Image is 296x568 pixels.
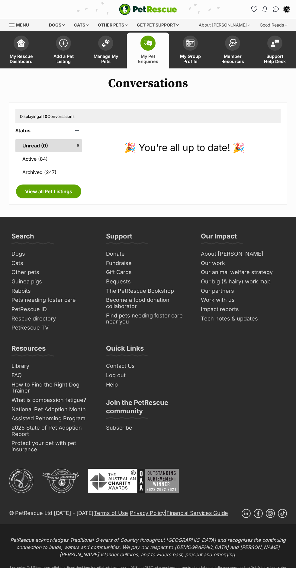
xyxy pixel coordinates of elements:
[9,277,98,286] a: Guinea pigs
[198,295,287,305] a: Work with us
[9,414,98,423] a: Assisted Rehoming Program
[104,311,192,327] a: Find pets needing foster care near you
[85,33,127,68] a: Manage My Pets
[104,249,192,259] a: Donate
[130,510,165,516] a: Privacy Policy
[101,39,110,47] img: manage-my-pets-icon-02211641906a0b7f246fdf0571729dbe1e7629f14944591b6c1af311fb30b64b.svg
[198,259,287,268] a: Our work
[104,361,192,371] a: Contact Us
[261,54,288,64] span: Support Help Desk
[92,54,119,64] span: Manage My Pets
[104,286,192,296] a: The PetRescue Bookshop
[104,371,192,380] a: Log out
[9,259,98,268] a: Cats
[88,469,179,493] img: Australian Charity Awards - Outstanding Achievement Winner 2023 - 2022 - 2021
[15,128,82,133] header: Status
[9,405,98,414] a: National Pet Adoption Month
[127,33,169,68] a: My Pet Enquiries
[11,232,34,244] h3: Search
[16,22,29,27] span: Menu
[104,259,192,268] a: Fundraise
[271,39,279,47] img: help-desk-icon-fdf02630f3aa405de69fd3d07c3f3aa587a6932b1a1747fa1d2bba05be0121f9.svg
[198,314,287,323] a: Tech notes & updates
[94,19,132,31] div: Other pets
[9,323,98,333] a: PetRescue TV
[104,295,192,311] a: Become a food donation collaborator
[11,344,46,356] h3: Resources
[254,33,296,68] a: Support Help Desk
[271,5,281,14] a: Conversations
[42,469,79,493] img: DGR
[59,39,68,47] img: add-pet-listing-icon-0afa8454b4691262ce3f59096e99ab1cd57d4a30225e0717b998d2c9b9846f56.svg
[201,232,237,244] h3: Our Impact
[42,33,85,68] a: Add a Pet Listing
[9,361,98,371] a: Library
[186,39,195,47] img: group-profile-icon-3fa3cf56718a62981997c0bc7e787c4b2cf8bcc04b72c1350f741eb67cf2f40e.svg
[134,54,162,64] span: My Pet Enquiries
[282,5,291,14] button: My account
[262,6,267,12] img: notifications-46538b983faf8c2785f20acdc204bb7945ddae34d4c08c2a6579f10ce5e182be.svg
[242,509,251,518] a: Linkedin
[45,19,69,31] div: Dogs
[70,19,93,31] div: Cats
[8,54,35,64] span: My Rescue Dashboard
[198,305,287,314] a: Impact reports
[260,5,270,14] button: Notifications
[177,54,204,64] span: My Group Profile
[9,268,98,277] a: Other pets
[9,371,98,380] a: FAQ
[15,166,82,178] a: Archived (247)
[9,396,98,405] a: What is compassion fatigue?
[256,19,291,31] div: Good Reads
[50,54,77,64] span: Add a Pet Listing
[9,509,228,517] p: © PetRescue Ltd [DATE] - [DATE] | |
[133,19,183,31] div: Get pet support
[228,39,237,47] img: member-resources-icon-8e73f808a243e03378d46382f2149f9095a855e16c252ad45f914b54edf8863c.svg
[266,509,275,518] a: Instagram
[119,4,177,15] a: PetRescue
[106,398,190,419] h3: Join the PetRescue community
[198,277,287,286] a: Our big (& hairy) work map
[119,4,177,15] img: logo-e224e6f780fb5917bec1dbf3a21bbac754714ae5b6737aabdf751b685950b380.svg
[9,314,98,323] a: Rescue directory
[219,54,246,64] span: Member Resources
[169,33,211,68] a: My Group Profile
[273,6,279,12] img: chat-41dd97257d64d25036548639549fe6c8038ab92f7586957e7f3b1b290dea8141.svg
[5,536,291,558] p: PetRescue acknowledges Traditional Owners of Country throughout [GEOGRAPHIC_DATA] and recognises ...
[104,268,192,277] a: Gift Cards
[9,439,98,454] a: Protect your pet with pet insurance
[104,380,192,390] a: Help
[88,140,281,155] p: 🎉 You're all up to date! 🎉
[9,19,33,30] a: Menu
[9,295,98,305] a: Pets needing foster care
[198,249,287,259] a: About [PERSON_NAME]
[254,509,263,518] a: Facebook
[9,423,98,439] a: 2025 State of Pet Adoption Report
[17,39,25,47] img: dashboard-icon-eb2f2d2d3e046f16d808141f083e7271f6b2e854fb5c12c21221c1fb7104beca.svg
[106,344,144,356] h3: Quick Links
[9,305,98,314] a: PetRescue ID
[15,139,82,152] a: Unread (0)
[249,5,259,14] a: Favourites
[144,40,152,46] img: pet-enquiries-icon-7e3ad2cf08bfb03b45e93fb7055b45f3efa6380592205ae92323e6603595dc1f.svg
[9,469,33,493] img: ACNC
[166,510,228,516] a: Financial Services Guide
[20,114,75,119] span: Displaying Conversations
[284,6,290,12] img: Sugar and Spice Cat Rescue profile pic
[249,5,291,14] ul: Account quick links
[195,19,254,31] div: About [PERSON_NAME]
[9,380,98,396] a: How to Find the Right Dog Trainer
[106,232,132,244] h3: Support
[104,277,192,286] a: Bequests
[198,268,287,277] a: Our animal welfare strategy
[39,114,47,119] strong: all 0
[211,33,254,68] a: Member Resources
[104,423,192,433] a: Subscribe
[94,510,128,516] a: Terms of Use
[278,509,287,518] a: TikTok
[9,249,98,259] a: Dogs
[198,286,287,296] a: Our partners
[15,153,82,165] a: Active (84)
[9,286,98,296] a: Rabbits
[16,185,81,198] a: View all Pet Listings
